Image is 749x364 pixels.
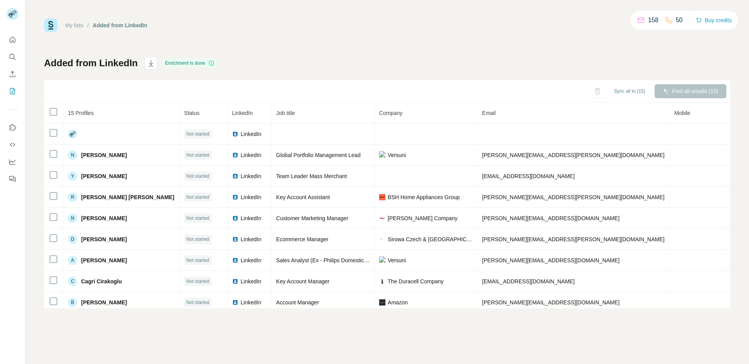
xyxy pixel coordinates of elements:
span: [PERSON_NAME][EMAIL_ADDRESS][PERSON_NAME][DOMAIN_NAME] [482,194,665,200]
span: Versuni [388,151,406,159]
img: LinkedIn logo [232,278,238,284]
button: Dashboard [6,155,19,169]
img: company-logo [379,215,385,221]
span: [EMAIL_ADDRESS][DOMAIN_NAME] [482,278,575,284]
button: My lists [6,84,19,98]
span: Not started [186,257,209,264]
span: [PERSON_NAME][EMAIL_ADDRESS][DOMAIN_NAME] [482,257,619,263]
span: Versuni [388,256,406,264]
a: My lists [65,22,83,28]
span: Job title [276,110,295,116]
button: Feedback [6,172,19,186]
span: LinkedIn [241,172,261,180]
span: [PERSON_NAME][EMAIL_ADDRESS][PERSON_NAME][DOMAIN_NAME] [482,152,665,158]
span: Status [184,110,200,116]
span: Email [482,110,496,116]
img: company-logo [379,194,385,200]
div: Enrichment is done [163,58,217,68]
li: / [87,21,89,29]
div: A [68,256,77,265]
span: Team Leader Mass Merchant [276,173,347,179]
span: Customer Marketing Manager [276,215,348,221]
img: company-logo [379,256,385,264]
div: R [68,193,77,202]
span: Not started [186,131,209,138]
button: Use Surfe on LinkedIn [6,120,19,134]
img: LinkedIn logo [232,257,238,263]
img: LinkedIn logo [232,236,238,242]
span: Not started [186,194,209,201]
span: Not started [186,278,209,285]
span: Not started [186,215,209,222]
span: [PERSON_NAME] [81,256,127,264]
img: Surfe Logo [44,19,57,32]
img: LinkedIn logo [232,215,238,221]
span: LinkedIn [241,151,261,159]
button: Enrich CSV [6,67,19,81]
span: Sync all to (15) [614,88,645,95]
span: Key Account Assistant [276,194,330,200]
button: Buy credits [696,15,732,26]
button: Use Surfe API [6,138,19,152]
span: LinkedIn [241,130,261,138]
span: LinkedIn [241,214,261,222]
span: Amazon [388,299,408,306]
span: [PERSON_NAME][EMAIL_ADDRESS][PERSON_NAME][DOMAIN_NAME] [482,236,665,242]
span: [PERSON_NAME] [81,151,127,159]
span: Cagri Cirakoglu [81,277,122,285]
div: Y [68,171,77,181]
span: Company [379,110,403,116]
span: LinkedIn [241,277,261,285]
span: The Duracell Company [388,277,444,285]
span: 15 Profiles [68,110,94,116]
span: [EMAIL_ADDRESS][DOMAIN_NAME] [482,173,575,179]
img: LinkedIn logo [232,299,238,306]
span: BSH Home Appliances Group [388,193,460,201]
button: Quick start [6,33,19,47]
span: [PERSON_NAME] [81,214,127,222]
span: [PERSON_NAME] [81,299,127,306]
p: 158 [648,16,658,25]
div: B [68,298,77,307]
img: LinkedIn logo [232,131,238,137]
span: Not started [186,299,209,306]
button: Search [6,50,19,64]
div: D [68,235,77,244]
span: [PERSON_NAME] [81,235,127,243]
span: LinkedIn [232,110,253,116]
span: Mobile [674,110,690,116]
span: LinkedIn [241,299,261,306]
div: Added from LinkedIn [93,21,147,29]
span: [PERSON_NAME] [81,172,127,180]
div: N [68,214,77,223]
span: LinkedIn [241,235,261,243]
span: [PERSON_NAME] Company [388,214,458,222]
p: 50 [676,16,683,25]
span: Ecommerce Manager [276,236,328,242]
span: [PERSON_NAME][EMAIL_ADDRESS][DOMAIN_NAME] [482,299,619,306]
h1: Added from LinkedIn [44,57,138,69]
span: Not started [186,152,209,159]
span: Key Account Manager [276,278,330,284]
span: Account Manager [276,299,319,306]
img: LinkedIn logo [232,152,238,158]
img: LinkedIn logo [232,194,238,200]
img: company-logo [379,236,385,242]
button: Sync all to (15) [609,85,651,97]
div: N [68,150,77,160]
span: Sales Analyst (Ex - Philips Domestic Appliances) [276,257,394,263]
span: Not started [186,173,209,180]
span: [PERSON_NAME] [PERSON_NAME] [81,193,174,201]
span: Sirowa Czech & [GEOGRAPHIC_DATA] [388,235,472,243]
span: LinkedIn [241,256,261,264]
img: LinkedIn logo [232,173,238,179]
img: company-logo [379,151,385,159]
div: C [68,277,77,286]
img: company-logo [379,278,385,284]
span: Global Portfolio Management Lead [276,152,360,158]
span: Not started [186,236,209,243]
span: [PERSON_NAME][EMAIL_ADDRESS][DOMAIN_NAME] [482,215,619,221]
img: company-logo [379,299,385,306]
span: LinkedIn [241,193,261,201]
